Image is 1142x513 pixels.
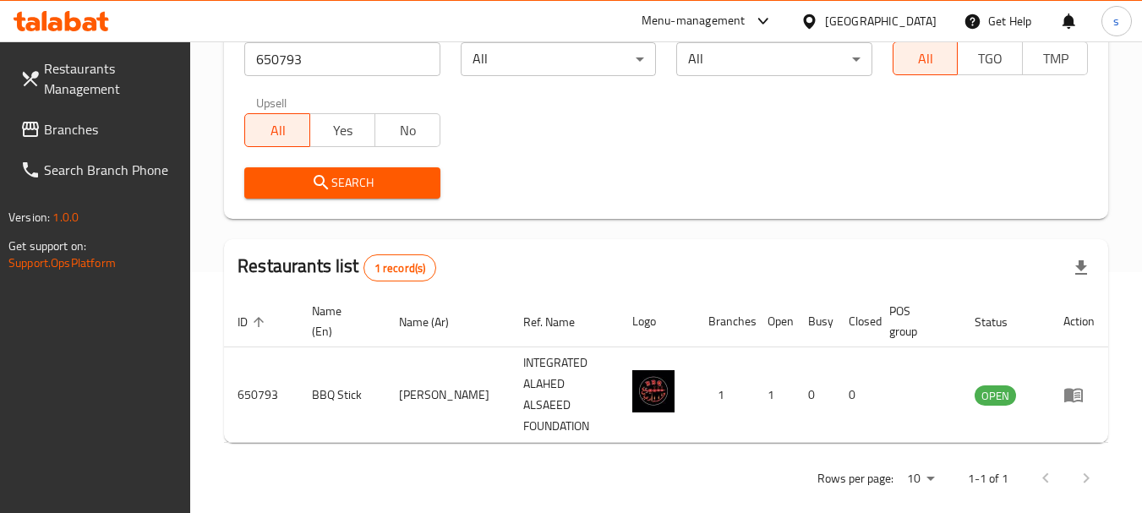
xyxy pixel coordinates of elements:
[238,312,270,332] span: ID
[298,347,385,443] td: BBQ Stick
[754,296,795,347] th: Open
[7,48,191,109] a: Restaurants Management
[1030,46,1081,71] span: TMP
[795,347,835,443] td: 0
[238,254,436,281] h2: Restaurants list
[224,347,298,443] td: 650793
[825,12,937,30] div: [GEOGRAPHIC_DATA]
[642,11,746,31] div: Menu-management
[312,301,365,341] span: Name (En)
[8,252,116,274] a: Support.OpsPlatform
[632,370,675,412] img: BBQ Stick
[975,386,1016,406] span: OPEN
[893,41,959,75] button: All
[835,296,876,347] th: Closed
[523,312,597,332] span: Ref. Name
[957,41,1023,75] button: TGO
[374,113,440,147] button: No
[795,296,835,347] th: Busy
[964,46,1016,71] span: TGO
[461,42,656,76] div: All
[1050,296,1108,347] th: Action
[309,113,375,147] button: Yes
[244,113,310,147] button: All
[52,206,79,228] span: 1.0.0
[244,167,440,199] button: Search
[256,96,287,108] label: Upsell
[835,347,876,443] td: 0
[817,468,893,489] p: Rows per page:
[1022,41,1088,75] button: TMP
[900,46,952,71] span: All
[317,118,369,143] span: Yes
[44,119,178,139] span: Branches
[975,312,1030,332] span: Status
[44,160,178,180] span: Search Branch Phone
[975,385,1016,406] div: OPEN
[224,296,1108,443] table: enhanced table
[399,312,471,332] span: Name (Ar)
[889,301,941,341] span: POS group
[8,206,50,228] span: Version:
[364,260,436,276] span: 1 record(s)
[252,118,303,143] span: All
[695,347,754,443] td: 1
[900,467,941,492] div: Rows per page:
[1061,248,1101,288] div: Export file
[7,109,191,150] a: Branches
[44,58,178,99] span: Restaurants Management
[258,172,426,194] span: Search
[7,150,191,190] a: Search Branch Phone
[1063,385,1095,405] div: Menu
[382,118,434,143] span: No
[619,296,695,347] th: Logo
[968,468,1008,489] p: 1-1 of 1
[695,296,754,347] th: Branches
[244,42,440,76] input: Search for restaurant name or ID..
[676,42,872,76] div: All
[1113,12,1119,30] span: s
[510,347,619,443] td: INTEGRATED ALAHED ALSAEED FOUNDATION
[754,347,795,443] td: 1
[8,235,86,257] span: Get support on:
[385,347,510,443] td: [PERSON_NAME]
